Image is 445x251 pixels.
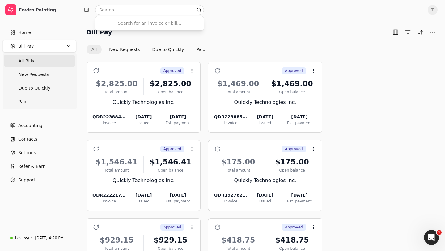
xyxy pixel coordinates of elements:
div: Invoice [92,198,126,204]
div: [DATE] [248,114,282,120]
span: Home [18,29,31,36]
div: $175.00 [268,156,316,168]
div: Est. payment [161,198,195,204]
a: Contacts [2,133,76,145]
span: Paid [19,99,28,105]
a: Home [2,26,76,39]
div: [DATE] [126,192,160,198]
div: Est. payment [282,120,316,126]
input: Search [95,5,204,15]
div: Open balance [268,89,316,95]
div: [DATE] [161,192,195,198]
div: Total amount [214,89,262,95]
div: [DATE] [126,114,160,120]
span: Due to Quickly [19,85,50,91]
button: More [428,27,438,37]
a: Paid [4,96,75,108]
div: Total amount [214,168,262,173]
div: Total amount [92,168,141,173]
span: Contacts [18,136,37,143]
div: QDR223885-804 [214,114,248,120]
a: Last sync:[DATE] 4:20 PM [2,232,76,244]
div: QDR223884-00-4 [92,114,126,120]
span: Approved [163,146,181,152]
div: Issued [126,198,160,204]
div: Issued [126,120,160,126]
span: Refer & Earn [18,163,46,170]
div: [DATE] [282,114,316,120]
div: [DATE] [282,192,316,198]
div: Invoice [92,120,126,126]
span: Settings [18,150,36,156]
div: QDR222217-18-1 [92,192,126,198]
a: Settings [2,147,76,159]
div: Last sync: [15,235,34,241]
span: 1 [437,230,442,235]
div: $418.75 [214,235,262,246]
div: $418.75 [268,235,316,246]
div: $2,825.00 [146,78,195,89]
iframe: Intercom live chat [424,230,439,245]
div: Quickly Technologies Inc. [214,99,316,106]
button: Due to Quickly [147,45,189,54]
div: Quickly Technologies Inc. [92,177,195,184]
span: Approved [163,68,181,74]
div: $1,546.41 [146,156,195,168]
span: All Bills [19,58,34,64]
div: Est. payment [161,120,195,126]
div: Open balance [146,168,195,173]
a: All Bills [4,55,75,67]
button: Sort [415,27,425,37]
div: Total amount [92,89,141,95]
div: Issued [248,120,282,126]
div: Est. payment [282,198,316,204]
div: $1,546.41 [92,156,141,168]
div: [DATE] 4:20 PM [35,235,64,241]
div: Invoice [214,198,248,204]
span: Bill Pay [18,43,34,49]
div: QDR192762-8337 [214,192,248,198]
span: Approved [163,224,181,230]
button: Refer & Earn [2,160,76,172]
div: $175.00 [214,156,262,168]
button: Bill Pay [2,40,76,52]
span: New Requests [19,71,49,78]
div: $1,469.00 [268,78,316,89]
span: Approved [285,224,303,230]
div: Open balance [146,89,195,95]
button: Paid [192,45,210,54]
span: Support [18,177,35,183]
div: Search for an invoice or bill... [95,16,204,30]
div: $929.15 [92,235,141,246]
div: Invoice filter options [87,45,210,54]
div: Suggestions [95,16,204,30]
button: New Requests [104,45,145,54]
button: All [87,45,102,54]
button: T [428,5,438,15]
div: [DATE] [248,192,282,198]
div: Issued [248,198,282,204]
div: [DATE] [161,114,195,120]
div: Quickly Technologies Inc. [92,99,195,106]
div: Open balance [268,168,316,173]
div: $2,825.00 [92,78,141,89]
div: Invoice [214,120,248,126]
div: Quickly Technologies Inc. [214,177,316,184]
a: New Requests [4,68,75,81]
button: Support [2,174,76,186]
div: $929.15 [146,235,195,246]
a: Due to Quickly [4,82,75,94]
a: Accounting [2,119,76,132]
span: Approved [285,146,303,152]
span: Approved [285,68,303,74]
div: $1,469.00 [214,78,262,89]
h2: Bill Pay [87,27,112,37]
div: Enviro Painting [19,7,74,13]
span: Accounting [18,122,42,129]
